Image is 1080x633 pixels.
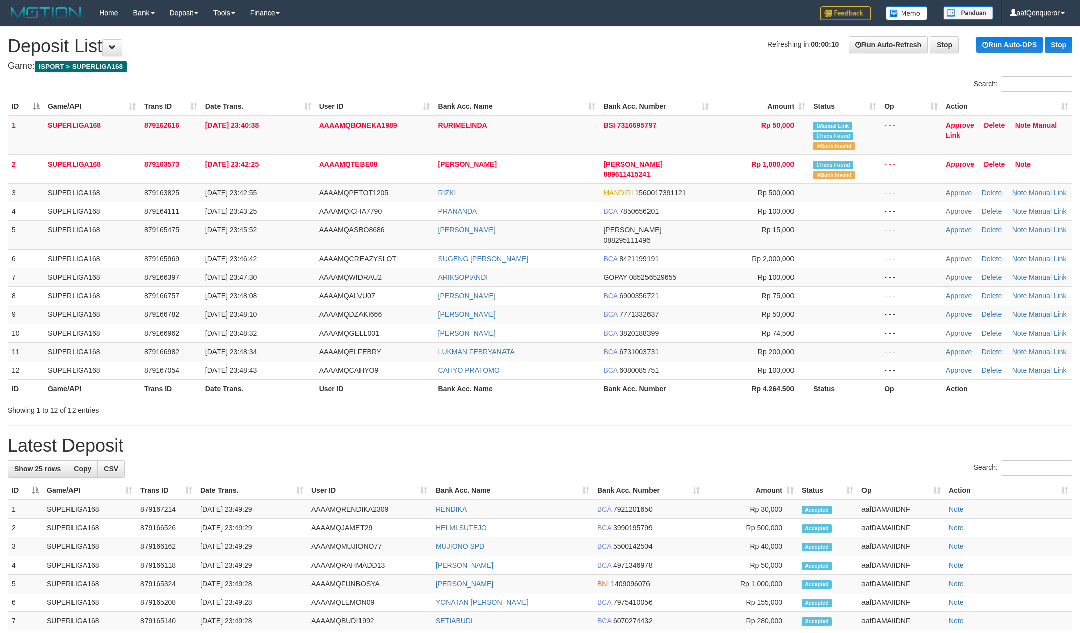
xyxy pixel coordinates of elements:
[802,524,832,533] span: Accepted
[758,273,794,281] span: Rp 100,000
[619,366,659,374] span: Copy 6080085751 to clipboard
[1012,292,1027,300] a: Note
[603,366,617,374] span: BCA
[880,324,942,342] td: - - -
[1012,329,1027,337] a: Note
[603,329,617,337] span: BCA
[43,537,136,556] td: SUPERLIGA168
[946,226,972,234] a: Approve
[8,379,44,398] th: ID
[8,305,44,324] td: 9
[136,556,196,575] td: 879166118
[43,556,136,575] td: SUPERLIGA168
[619,329,659,337] span: Copy 3820188399 to clipboard
[802,506,832,514] span: Accepted
[946,310,972,319] a: Approve
[1029,329,1067,337] a: Manual Link
[8,249,44,268] td: 6
[319,292,375,300] span: AAAAMQALVU07
[436,580,493,588] a: [PERSON_NAME]
[8,97,44,116] th: ID: activate to sort column descending
[438,160,497,168] a: [PERSON_NAME]
[307,537,431,556] td: AAAAMQMUJIONO77
[1045,37,1072,53] a: Stop
[809,379,880,398] th: Status
[1029,273,1067,281] a: Manual Link
[761,121,794,129] span: Rp 50,000
[144,121,179,129] span: 879162616
[438,207,477,215] a: PRANANDA
[946,121,1057,139] a: Manual Link
[1012,189,1027,197] a: Note
[205,255,257,263] span: [DATE] 23:46:42
[599,379,713,398] th: Bank Acc. Number
[205,121,259,129] span: [DATE] 23:40:38
[8,556,43,575] td: 4
[8,593,43,612] td: 6
[974,76,1072,92] label: Search:
[44,305,140,324] td: SUPERLIGA168
[802,580,832,589] span: Accepted
[603,273,627,281] span: GOPAY
[613,542,653,550] span: Copy 5500142504 to clipboard
[619,310,659,319] span: Copy 7771332637 to clipboard
[880,379,942,398] th: Op
[949,561,964,569] a: Note
[949,542,964,550] a: Note
[319,226,385,234] span: AAAAMQASBO8686
[880,202,942,220] td: - - -
[1029,366,1067,374] a: Manual Link
[982,207,1002,215] a: Delete
[144,207,179,215] span: 879164111
[946,366,972,374] a: Approve
[942,97,1072,116] th: Action: activate to sort column ascending
[982,273,1002,281] a: Delete
[144,292,179,300] span: 879166757
[982,366,1002,374] a: Delete
[603,236,650,244] span: Copy 088295111496 to clipboard
[319,273,382,281] span: AAAAMQWIDRAU2
[811,40,839,48] strong: 00:00:10
[74,465,91,473] span: Copy
[619,207,659,215] span: Copy 7850656201 to clipboard
[613,561,653,569] span: Copy 4971346978 to clipboard
[949,617,964,625] a: Note
[603,226,661,234] span: [PERSON_NAME]
[611,580,650,588] span: Copy 1409096076 to clipboard
[758,348,794,356] span: Rp 200,000
[97,460,125,478] a: CSV
[982,255,1002,263] a: Delete
[438,329,496,337] a: [PERSON_NAME]
[144,329,179,337] span: 879166962
[307,593,431,612] td: AAAAMQLEMON09
[438,292,496,300] a: [PERSON_NAME]
[629,273,676,281] span: Copy 085256529655 to clipboard
[438,310,496,319] a: [PERSON_NAME]
[752,255,794,263] span: Rp 2,000,000
[802,543,832,551] span: Accepted
[1012,348,1027,356] a: Note
[43,500,136,519] td: SUPERLIGA168
[104,465,118,473] span: CSV
[8,401,443,415] div: Showing 1 to 12 of 12 entries
[946,348,972,356] a: Approve
[44,286,140,305] td: SUPERLIGA168
[762,226,795,234] span: Rp 15,000
[205,189,257,197] span: [DATE] 23:42:55
[205,160,259,168] span: [DATE] 23:42:25
[8,575,43,593] td: 5
[762,329,795,337] span: Rp 74,500
[436,561,493,569] a: [PERSON_NAME]
[44,361,140,379] td: SUPERLIGA168
[945,481,1072,500] th: Action: activate to sort column ascending
[1012,366,1027,374] a: Note
[704,537,798,556] td: Rp 40,000
[713,97,809,116] th: Amount: activate to sort column ascending
[43,481,136,500] th: Game/API: activate to sort column ascending
[943,6,993,20] img: panduan.png
[704,500,798,519] td: Rp 30,000
[820,6,871,20] img: Feedback.jpg
[946,255,972,263] a: Approve
[307,556,431,575] td: AAAAMQRAHMADD13
[136,519,196,537] td: 879166526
